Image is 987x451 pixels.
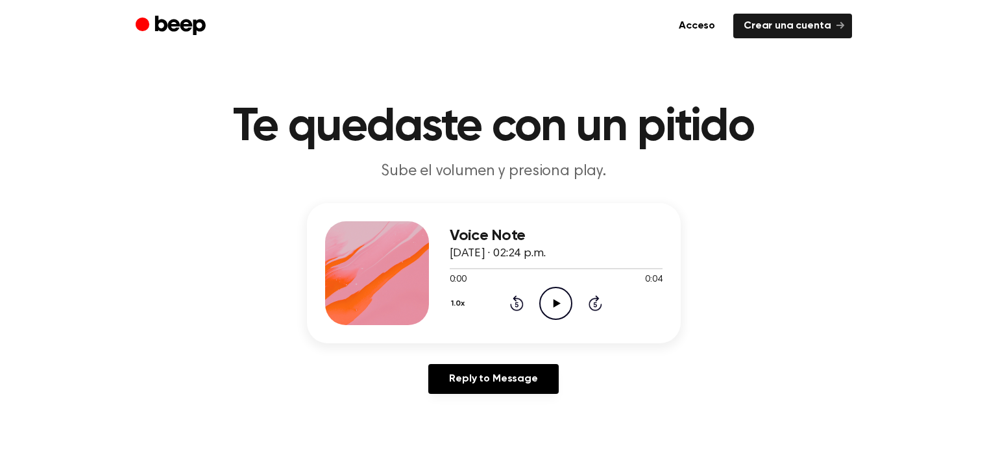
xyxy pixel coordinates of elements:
[428,364,558,394] a: Reply to Message
[450,293,470,315] button: 1.0x
[645,273,662,287] span: 0:04
[733,14,851,38] a: Crear una cuenta
[450,273,467,287] span: 0:00
[679,21,715,31] font: Acceso
[450,227,663,245] h3: Voice Note
[668,14,725,38] a: Acceso
[136,14,209,39] a: Bip
[381,164,606,179] font: Sube el volumen y presiona play.
[744,21,831,31] font: Crear una cuenta
[233,104,754,151] font: Te quedaste con un pitido
[450,248,546,260] span: [DATE] · 02:24 p.m.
